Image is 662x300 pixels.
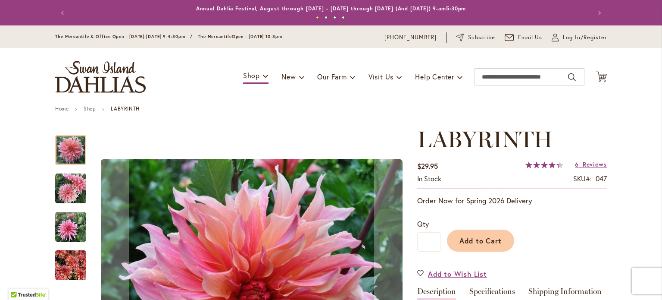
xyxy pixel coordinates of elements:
[469,287,515,300] a: Specifications
[428,269,487,279] span: Add to Wish List
[55,165,95,203] div: Labyrinth
[281,72,296,81] span: New
[505,33,543,42] a: Email Us
[55,61,146,93] a: store logo
[55,245,86,286] img: Labyrinth
[384,33,437,42] a: [PHONE_NUMBER]
[55,34,232,39] span: The Mercantile & Office Open - [DATE]-[DATE] 9-4:30pm / The Mercantile
[417,219,429,228] span: Qty
[415,72,454,81] span: Help Center
[232,34,282,39] span: Open - [DATE] 10-3pm
[447,230,514,252] button: Add to Cart
[55,126,95,165] div: Labyrinth
[417,174,441,184] div: Availability
[417,287,456,300] a: Description
[573,174,592,183] strong: SKU
[525,161,563,168] div: 87%
[111,105,139,112] strong: LABYRINTH
[590,4,607,22] button: Next
[333,16,336,19] button: 3 of 4
[468,33,495,42] span: Subscribe
[55,173,86,204] img: Labyrinth
[55,105,69,112] a: Home
[518,33,543,42] span: Email Us
[342,16,345,19] button: 4 of 4
[552,33,607,42] a: Log In/Register
[6,269,31,294] iframe: Launch Accessibility Center
[596,174,607,184] div: 047
[55,242,86,280] div: Labyrinth
[459,236,502,245] span: Add to Cart
[243,71,260,80] span: Shop
[417,126,553,153] span: LABYRINTH
[528,287,602,300] a: Shipping Information
[317,72,347,81] span: Our Farm
[55,203,95,242] div: Labyrinth
[563,33,607,42] span: Log In/Register
[55,212,86,243] img: Labyrinth
[417,269,487,279] a: Add to Wish List
[575,160,607,168] a: 6 Reviews
[55,4,72,22] button: Previous
[575,160,579,168] span: 6
[84,105,96,112] a: Shop
[456,33,495,42] a: Subscribe
[417,196,607,206] p: Order Now for Spring 2026 Delivery
[417,174,441,183] span: In stock
[325,16,328,19] button: 2 of 4
[316,16,319,19] button: 1 of 4
[196,5,466,12] a: Annual Dahlia Festival, August through [DATE] - [DATE] through [DATE] (And [DATE]) 9-am5:30pm
[368,72,393,81] span: Visit Us
[417,161,438,171] span: $29.95
[583,160,607,168] span: Reviews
